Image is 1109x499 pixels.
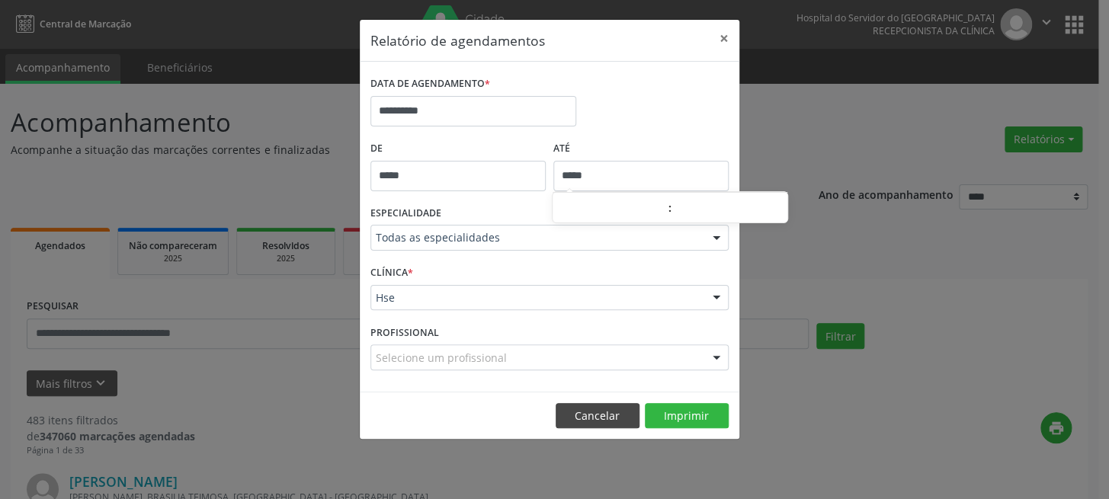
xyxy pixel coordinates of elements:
button: Close [709,20,739,57]
label: DATA DE AGENDAMENTO [370,72,490,96]
button: Imprimir [645,403,729,429]
span: : [668,193,672,223]
h5: Relatório de agendamentos [370,30,545,50]
input: Minute [672,194,787,224]
label: PROFISSIONAL [370,321,439,344]
span: Hse [376,290,697,305]
label: De [370,137,546,161]
span: Selecione um profissional [376,350,507,366]
span: Todas as especialidades [376,230,697,245]
label: ATÉ [553,137,729,161]
input: Hour [553,194,668,224]
label: CLÍNICA [370,261,413,285]
button: Cancelar [556,403,639,429]
label: ESPECIALIDADE [370,202,441,226]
